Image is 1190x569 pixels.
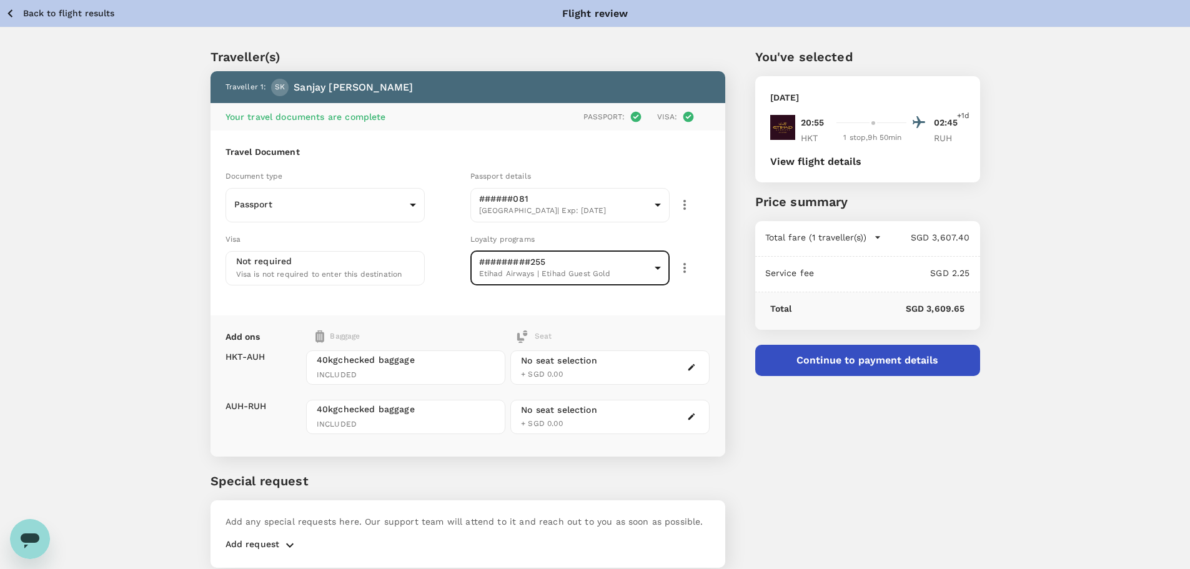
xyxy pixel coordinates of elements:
button: Continue to payment details [755,345,980,376]
p: Visa : [657,111,678,122]
div: #########255Etihad Airways | Etihad Guest Gold [470,247,670,289]
p: #########255 [479,255,650,268]
span: + SGD 0.00 [521,370,563,379]
p: Service fee [765,267,815,279]
p: HKT [801,132,832,144]
p: 20:55 [801,116,825,129]
span: INCLUDED [317,369,495,382]
p: Price summary [755,192,980,211]
p: [DATE] [770,91,800,104]
button: View flight details [770,156,861,167]
p: HKT - AUH [226,350,265,363]
span: Loyalty programs [470,235,535,244]
img: baggage-icon [315,330,324,343]
p: Passport [234,198,405,210]
p: SGD 3,609.65 [791,302,964,315]
div: No seat selection [521,403,597,417]
span: [GEOGRAPHIC_DATA] | Exp: [DATE] [479,205,650,217]
p: Total fare (1 traveller(s)) [765,231,866,244]
span: Visa is not required to enter this destination [236,270,402,279]
span: SK [275,81,285,94]
p: SGD 3,607.40 [881,231,970,244]
span: 40kg checked baggage [317,403,495,415]
p: Total [770,302,792,315]
span: + SGD 0.00 [521,419,563,428]
span: Etihad Airways | Etihad Guest Gold [479,268,650,280]
div: Passport [226,189,425,220]
img: baggage-icon [516,330,528,343]
button: Total fare (1 traveller(s)) [765,231,881,244]
p: Add request [226,538,280,553]
button: Back to flight results [5,6,114,21]
div: Baggage [315,330,461,343]
p: Traveller 1 : [226,81,267,94]
span: Document type [226,172,283,181]
span: Your travel documents are complete [226,112,386,122]
p: SGD 2.25 [814,267,969,279]
iframe: Button to launch messaging window [10,519,50,559]
span: +1d [957,110,969,122]
p: Flight review [562,6,628,21]
p: Back to flight results [23,7,114,19]
div: ######081[GEOGRAPHIC_DATA]| Exp: [DATE] [470,184,670,226]
span: Passport details [470,172,531,181]
p: Special request [211,472,725,490]
div: 1 stop , 9h 50min [840,132,906,144]
div: Seat [516,330,552,343]
p: Traveller(s) [211,47,725,66]
p: RUH [934,132,965,144]
img: EY [770,115,795,140]
p: Add any special requests here. Our support team will attend to it and reach out to you as soon as... [226,515,710,528]
div: No seat selection [521,354,597,367]
p: AUH - RUH [226,400,267,412]
span: INCLUDED [317,418,495,431]
h6: Travel Document [226,146,710,159]
p: Add ons [226,330,260,343]
span: 40kg checked baggage [317,354,495,366]
p: ######081 [479,192,650,205]
p: You've selected [755,47,980,66]
p: Not required [236,255,292,267]
p: Sanjay [PERSON_NAME] [294,80,413,95]
span: Visa [226,235,241,244]
p: Passport : [583,111,624,122]
p: 02:45 [934,116,965,129]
